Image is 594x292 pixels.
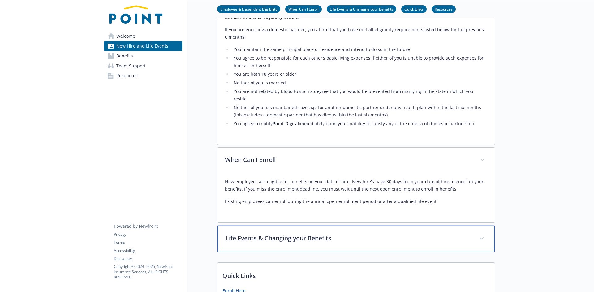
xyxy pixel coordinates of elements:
a: Employee & Dependent Eligibility [217,6,280,12]
a: Life Events & Changing your Benefits [327,6,396,12]
a: Terms [114,240,182,245]
li: You agree to notify immediately upon your inability to satisfy any of the criteria of domestic pa... [232,120,487,127]
span: Welcome [116,31,135,41]
div: When Can I Enroll [217,148,495,173]
a: Resources [432,6,456,12]
a: Privacy [114,232,182,237]
p: If you are enrolling a domestic partner, you affirm that you have met all eligibility requirement... [225,26,487,41]
a: Resources [104,71,182,81]
span: New Hire and Life Events [116,41,168,51]
p: Life Events & Changing your Benefits [226,234,472,243]
li: You are not related by blood to such a degree that you would be prevented from marrying in the st... [232,88,487,103]
p: New employees are eligible for benefits on your date of hire. New hire's have 30 days from your d... [225,178,487,193]
a: Disclaimer [114,256,182,261]
a: Benefits [104,51,182,61]
a: Accessibility [114,248,182,253]
p: Copyright © 2024 - 2025 , Newfront Insurance Services, ALL RIGHTS RESERVED [114,264,182,280]
a: When Can I Enroll [285,6,322,12]
p: When Can I Enroll [225,155,472,164]
a: New Hire and Life Events [104,41,182,51]
strong: Point Digital [273,121,299,126]
a: Welcome [104,31,182,41]
li: Neither of you is married​ [232,79,487,87]
a: Team Support [104,61,182,71]
p: Quick Links [217,263,495,286]
li: Neither of you has maintained coverage for another domestic partner under any health plan within ... [232,104,487,119]
li: You are both 18 years or older​ [232,70,487,78]
span: Resources [116,71,138,81]
li: You maintain the same principal place of residence and intend to do so in the future [232,46,487,53]
span: Benefits [116,51,133,61]
div: Life Events & Changing your Benefits [217,226,495,252]
div: When Can I Enroll [217,173,495,222]
a: Quick Links [401,6,427,12]
li: You agree to be responsible for each other’s basic living expenses if either of you is unable to ... [232,54,487,69]
p: Existing employees can enroll during the annual open enrollment period or after a qualified life ... [225,198,487,205]
span: Team Support [116,61,146,71]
